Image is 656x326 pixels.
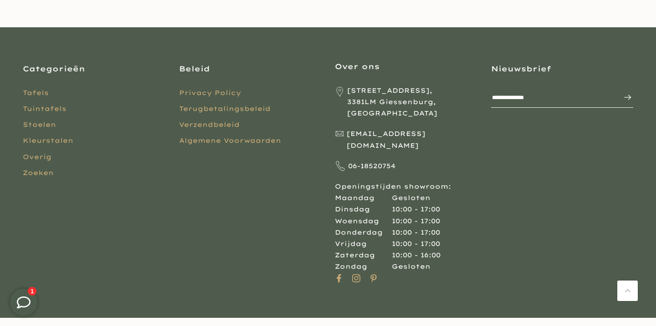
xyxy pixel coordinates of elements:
[617,281,638,301] a: Terug naar boven
[23,120,56,129] a: Stoelen
[614,92,632,103] span: Inschrijven
[352,273,360,284] a: Volg op Instagram
[23,64,165,74] h3: Categorieën
[335,227,392,238] div: Donderdag
[23,169,54,177] a: Zoeken
[179,64,322,74] h3: Beleid
[392,227,440,238] div: 10:00 - 17:00
[335,261,392,272] div: Zondag
[23,153,51,161] a: Overig
[23,136,73,145] a: Kleurstalen
[614,88,632,106] button: Inschrijven
[392,192,430,204] div: Gesloten
[23,89,49,97] a: Tafels
[179,105,271,113] a: Terugbetalingsbeleid
[335,61,477,71] h3: Over ons
[1,280,46,325] iframe: toggle-frame
[347,128,477,151] span: [EMAIL_ADDRESS][DOMAIN_NAME]
[23,105,67,113] a: Tuintafels
[491,64,634,74] h3: Nieuwsbrief
[347,85,477,120] span: [STREET_ADDRESS], 3381LM Giessenburg, [GEOGRAPHIC_DATA]
[392,250,441,261] div: 10:00 - 16:00
[392,216,440,227] div: 10:00 - 17:00
[392,204,440,215] div: 10:00 - 17:00
[335,238,392,250] div: Vrijdag
[335,250,392,261] div: Zaterdag
[348,160,395,172] span: 06-18520754
[179,120,240,129] a: Verzendbeleid
[179,136,281,145] a: Algemene Voorwaarden
[392,261,430,272] div: Gesloten
[335,204,392,215] div: Dinsdag
[335,273,343,284] a: Volg op Facebook
[392,238,440,250] div: 10:00 - 17:00
[369,273,378,284] a: Volg op Pinterest
[335,85,477,273] div: Openingstijden showroom:
[335,192,392,204] div: Maandag
[179,89,241,97] a: Privacy Policy
[335,216,392,227] div: Woensdag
